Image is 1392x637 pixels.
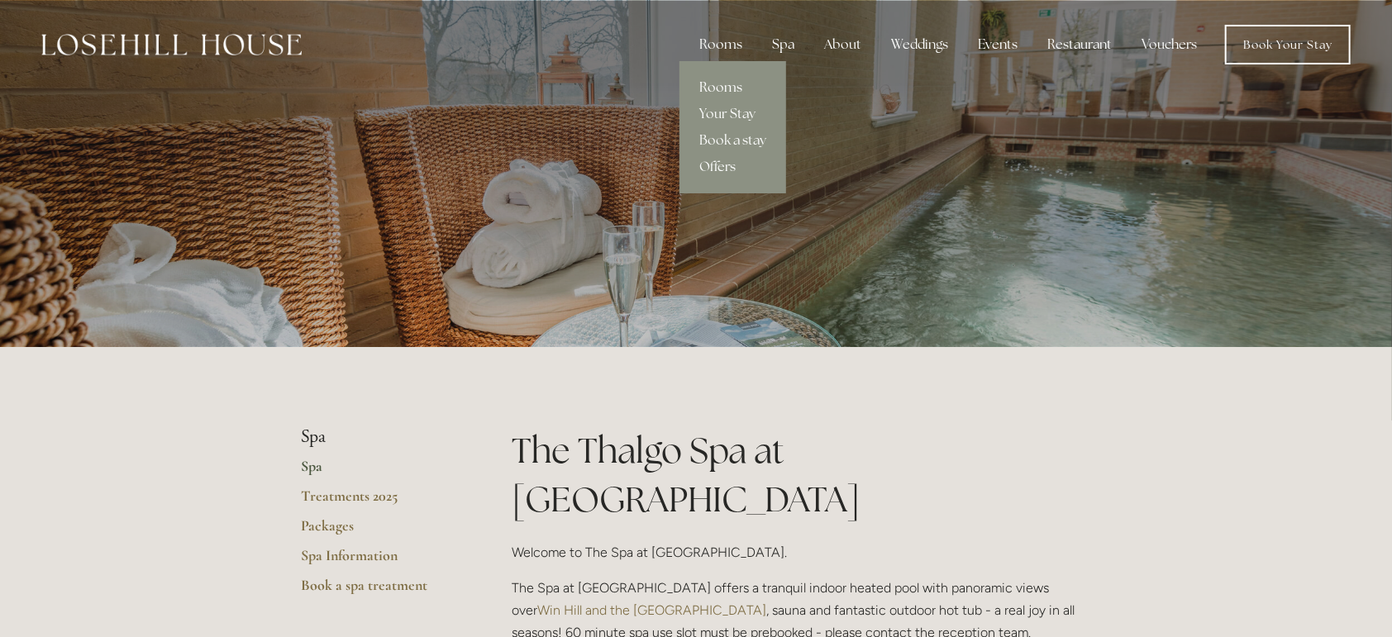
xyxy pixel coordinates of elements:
[1034,28,1125,61] div: Restaurant
[679,74,786,101] a: Rooms
[301,516,459,546] a: Packages
[512,426,1091,524] h1: The Thalgo Spa at [GEOGRAPHIC_DATA]
[301,576,459,606] a: Book a spa treatment
[301,546,459,576] a: Spa Information
[1128,28,1210,61] a: Vouchers
[679,127,786,154] a: Book a stay
[759,28,808,61] div: Spa
[679,101,786,127] a: Your Stay
[512,541,1091,563] p: Welcome to The Spa at [GEOGRAPHIC_DATA].
[686,28,756,61] div: Rooms
[301,457,459,487] a: Spa
[301,487,459,516] a: Treatments 2025
[878,28,961,61] div: Weddings
[1225,25,1351,64] a: Book Your Stay
[811,28,875,61] div: About
[537,602,766,618] a: Win Hill and the [GEOGRAPHIC_DATA]
[679,154,786,180] a: Offers
[41,34,302,55] img: Losehill House
[965,28,1031,61] div: Events
[301,426,459,448] li: Spa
